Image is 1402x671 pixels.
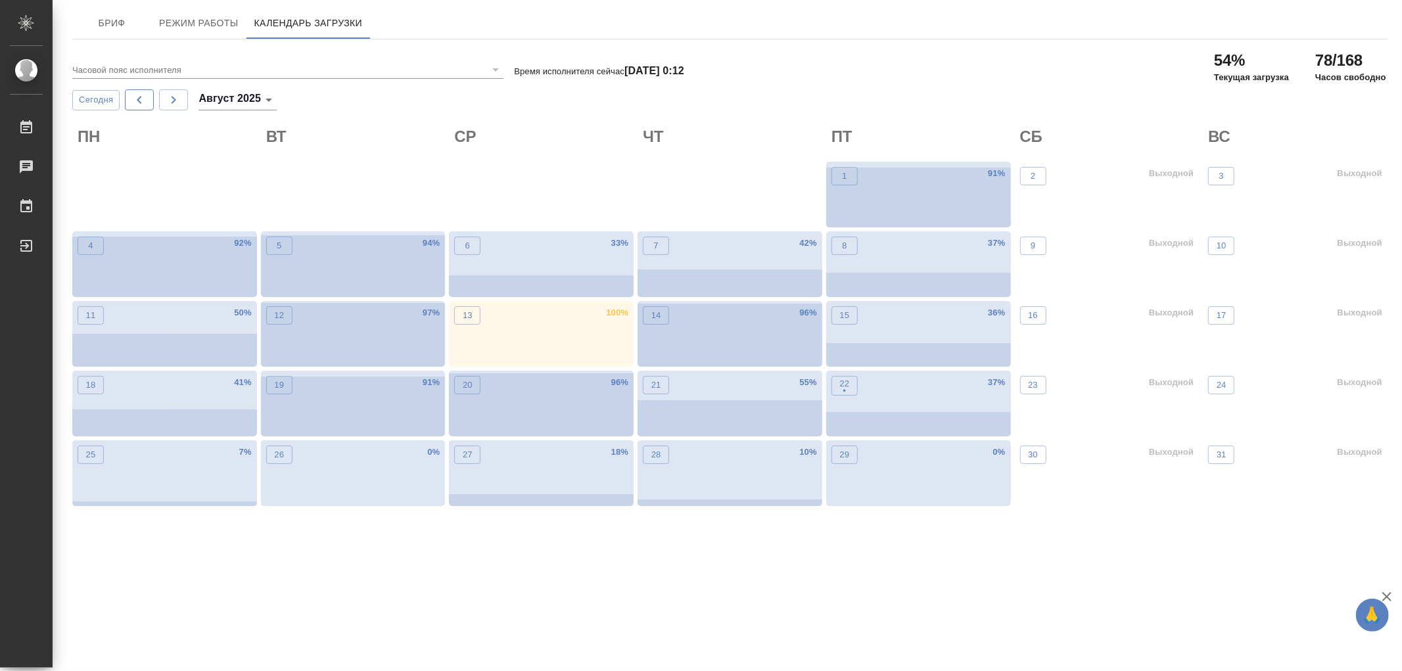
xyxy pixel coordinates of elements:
[1031,239,1035,252] p: 9
[423,376,440,389] p: 91 %
[427,446,440,459] p: 0 %
[78,237,104,255] button: 4
[624,65,684,76] h4: [DATE] 0:12
[831,167,858,185] button: 1
[1028,379,1038,392] p: 23
[1149,376,1194,389] p: Выходной
[1219,170,1224,183] p: 3
[651,309,661,322] p: 14
[831,376,858,396] button: 22•
[643,306,669,325] button: 14
[1315,71,1386,84] p: Часов свободно
[1149,167,1194,180] p: Выходной
[988,376,1005,389] p: 37 %
[799,446,816,459] p: 10 %
[1149,306,1194,319] p: Выходной
[1020,376,1046,394] button: 23
[234,306,251,319] p: 50 %
[199,89,277,110] div: Август 2025
[78,376,104,394] button: 18
[277,239,281,252] p: 5
[611,446,628,459] p: 18 %
[839,377,849,390] p: 22
[274,448,284,461] p: 26
[1020,446,1046,464] button: 30
[643,237,669,255] button: 7
[80,15,143,32] span: Бриф
[1217,379,1227,392] p: 24
[842,170,847,183] p: 1
[454,446,480,464] button: 27
[643,126,822,147] h2: ЧТ
[1217,239,1227,252] p: 10
[1338,237,1382,250] p: Выходной
[1208,126,1388,147] h2: ВС
[653,239,658,252] p: 7
[1217,448,1227,461] p: 31
[988,237,1005,250] p: 37 %
[454,376,480,394] button: 20
[1028,309,1038,322] p: 16
[72,90,120,110] button: Сегодня
[1020,306,1046,325] button: 16
[643,376,669,394] button: 21
[839,384,849,398] p: •
[1020,126,1200,147] h2: СБ
[1208,237,1234,255] button: 10
[266,237,292,255] button: 5
[234,376,251,389] p: 41 %
[651,448,661,461] p: 28
[86,379,96,392] p: 18
[266,376,292,394] button: 19
[463,309,473,322] p: 13
[1338,306,1382,319] p: Выходной
[1020,167,1046,185] button: 2
[799,376,816,389] p: 55 %
[1149,446,1194,459] p: Выходной
[1356,599,1389,632] button: 🙏
[799,237,816,250] p: 42 %
[423,306,440,319] p: 97 %
[266,126,446,147] h2: ВТ
[159,15,239,32] span: Режим работы
[1338,167,1382,180] p: Выходной
[79,93,113,108] span: Сегодня
[514,66,684,76] p: Время исполнителя сейчас
[1208,306,1234,325] button: 17
[988,306,1005,319] p: 36 %
[454,126,634,147] h2: СР
[799,306,816,319] p: 96 %
[831,237,858,255] button: 8
[1315,50,1386,71] h2: 78/168
[831,446,858,464] button: 29
[831,126,1011,147] h2: ПТ
[1208,446,1234,464] button: 31
[839,448,849,461] p: 29
[1149,237,1194,250] p: Выходной
[254,15,363,32] span: Календарь загрузки
[423,237,440,250] p: 94 %
[239,446,252,459] p: 7 %
[274,379,284,392] p: 19
[1217,309,1227,322] p: 17
[274,309,284,322] p: 12
[643,446,669,464] button: 28
[1214,71,1289,84] p: Текущая загрузка
[454,237,480,255] button: 6
[611,376,628,389] p: 96 %
[1031,170,1035,183] p: 2
[1208,376,1234,394] button: 24
[88,239,93,252] p: 4
[1361,601,1384,629] span: 🙏
[1028,448,1038,461] p: 30
[86,309,96,322] p: 11
[78,446,104,464] button: 25
[78,126,257,147] h2: ПН
[465,239,470,252] p: 6
[988,167,1005,180] p: 91 %
[454,306,480,325] button: 13
[1020,237,1046,255] button: 9
[611,237,628,250] p: 33 %
[831,306,858,325] button: 15
[266,306,292,325] button: 12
